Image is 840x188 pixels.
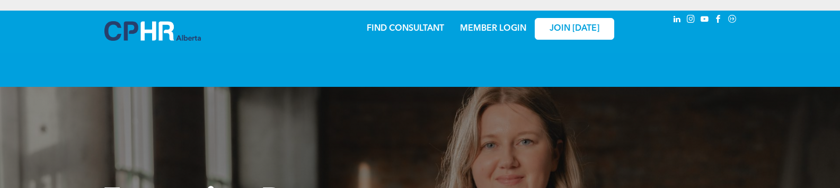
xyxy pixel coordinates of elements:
a: linkedin [671,13,683,28]
a: Social network [727,13,738,28]
a: JOIN [DATE] [535,18,614,40]
a: youtube [699,13,711,28]
a: instagram [685,13,697,28]
img: A blue and white logo for cp alberta [104,21,201,41]
a: facebook [713,13,724,28]
a: FIND CONSULTANT [367,24,444,33]
a: MEMBER LOGIN [460,24,526,33]
span: JOIN [DATE] [550,24,599,34]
